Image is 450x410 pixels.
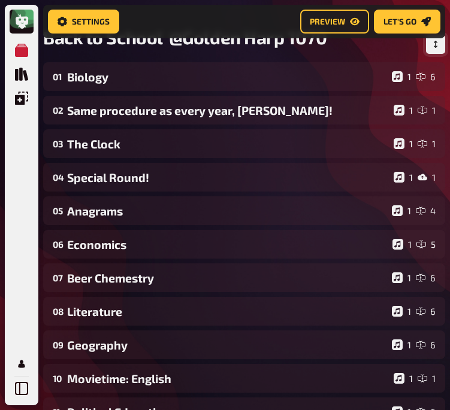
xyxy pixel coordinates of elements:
div: 1 [392,339,411,350]
div: Anagrams [67,204,387,218]
div: 1 [418,373,436,384]
a: Quiz Library [10,62,34,86]
div: 10 [53,373,62,384]
a: My Quizzes [10,38,34,62]
div: 5 [416,239,436,250]
div: 1 [394,373,413,384]
div: 03 [53,138,62,149]
div: 1 [394,172,413,183]
div: 1 [394,138,413,149]
div: 07 [53,272,62,283]
div: 1 [392,71,411,82]
div: 02 [53,105,62,116]
div: Special Round! [67,171,389,184]
div: Movietime: English [67,372,389,385]
div: Same procedure as every year, [PERSON_NAME]! [67,104,389,117]
div: 6 [416,306,436,317]
div: 1 [418,172,436,183]
div: 6 [416,339,436,350]
div: 06 [53,239,62,250]
span: Let's go [383,17,416,26]
div: 09 [53,339,62,350]
div: 08 [53,306,62,317]
div: The Clock [67,137,389,151]
a: Overlays [10,86,34,110]
div: 04 [53,172,62,183]
a: Profile [10,352,34,376]
div: Economics [67,238,388,251]
div: 6 [416,272,436,283]
button: Change Order [426,35,445,54]
button: Preview [300,10,369,34]
div: 1 [418,138,436,149]
div: 1 [418,105,436,116]
button: Let's go [374,10,440,34]
div: Geography [67,338,387,352]
div: 01 [53,71,62,82]
div: Biology [67,70,387,84]
div: Literature [67,305,387,318]
div: 1 [392,272,411,283]
div: 05 [53,205,62,216]
span: Settings [72,17,110,26]
span: Preview [310,17,345,26]
div: 1 [392,205,411,216]
div: 6 [416,71,436,82]
div: 1 [392,239,412,250]
div: 1 [394,105,413,116]
div: 4 [416,205,436,216]
div: 1 [392,306,411,317]
div: Beer Chemestry [67,271,387,285]
button: Settings [48,10,119,34]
